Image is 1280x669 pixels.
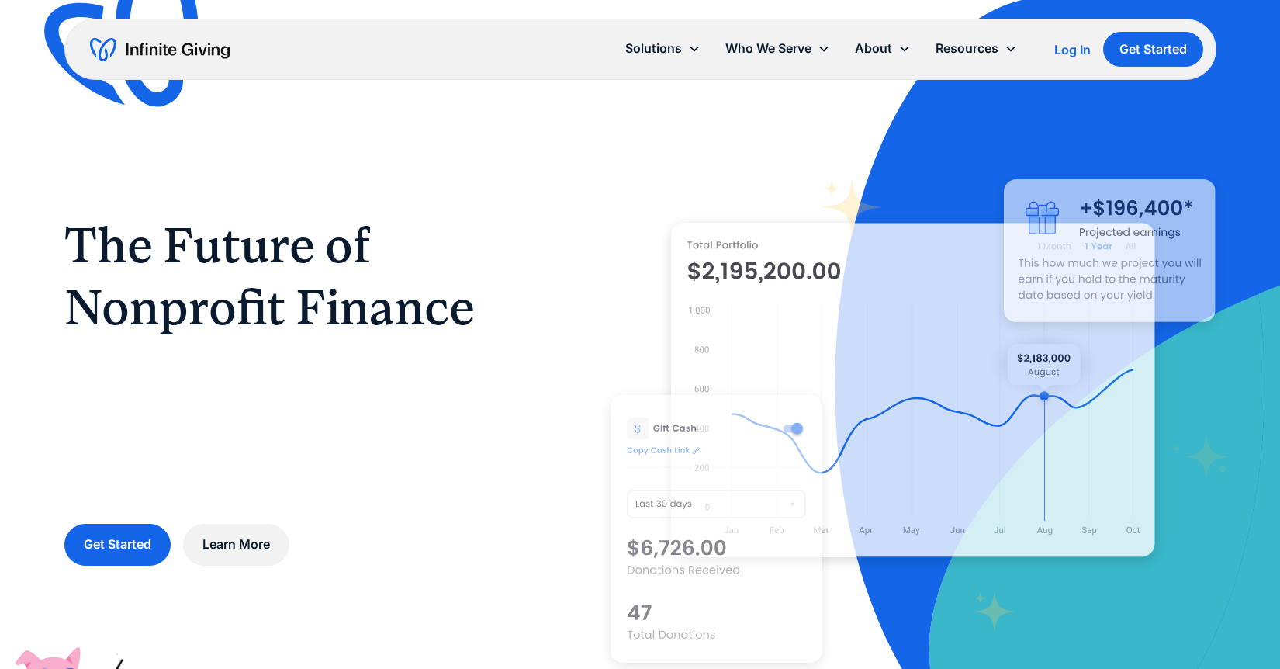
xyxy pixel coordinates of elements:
a: Log In [1054,40,1091,59]
img: nonprofit donation platform [671,223,1155,557]
img: donation software for nonprofits [611,395,822,663]
a: Get Started [64,524,171,565]
a: home [90,37,230,62]
div: Resources [923,32,1029,65]
a: Learn More [183,524,289,565]
img: fundraising star [1171,433,1231,480]
div: Log In [1054,43,1091,56]
div: About [855,38,892,59]
h1: The Future of Nonprofit Finance [64,214,548,338]
div: Resources [936,38,998,59]
div: Solutions [625,38,682,59]
div: Who We Serve [713,32,842,65]
a: Get Started [1103,32,1203,67]
p: Simplify cash management, investments, and complex donations with seamless technology and expert ... [64,357,548,500]
div: About [842,32,923,65]
div: Solutions [613,32,713,65]
div: Who We Serve [725,38,811,59]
